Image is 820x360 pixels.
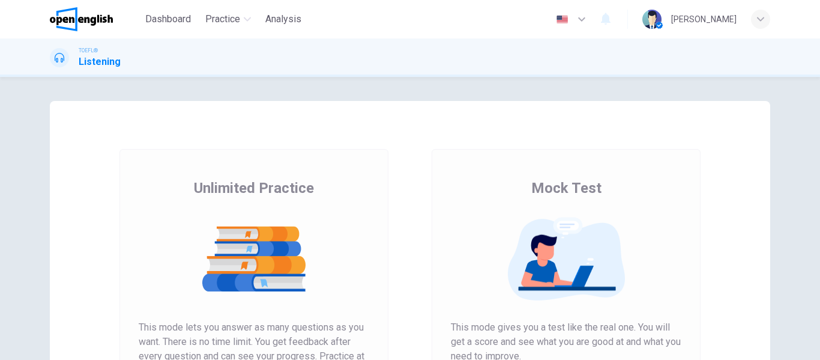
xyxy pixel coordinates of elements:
[205,12,240,26] span: Practice
[50,7,113,31] img: OpenEnglish logo
[261,8,306,30] button: Analysis
[79,55,121,69] h1: Listening
[79,46,98,55] span: TOEFL®
[265,12,301,26] span: Analysis
[555,15,570,24] img: en
[531,178,601,198] span: Mock Test
[671,12,737,26] div: [PERSON_NAME]
[50,7,140,31] a: OpenEnglish logo
[642,10,662,29] img: Profile picture
[200,8,256,30] button: Practice
[145,12,191,26] span: Dashboard
[140,8,196,30] button: Dashboard
[194,178,314,198] span: Unlimited Practice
